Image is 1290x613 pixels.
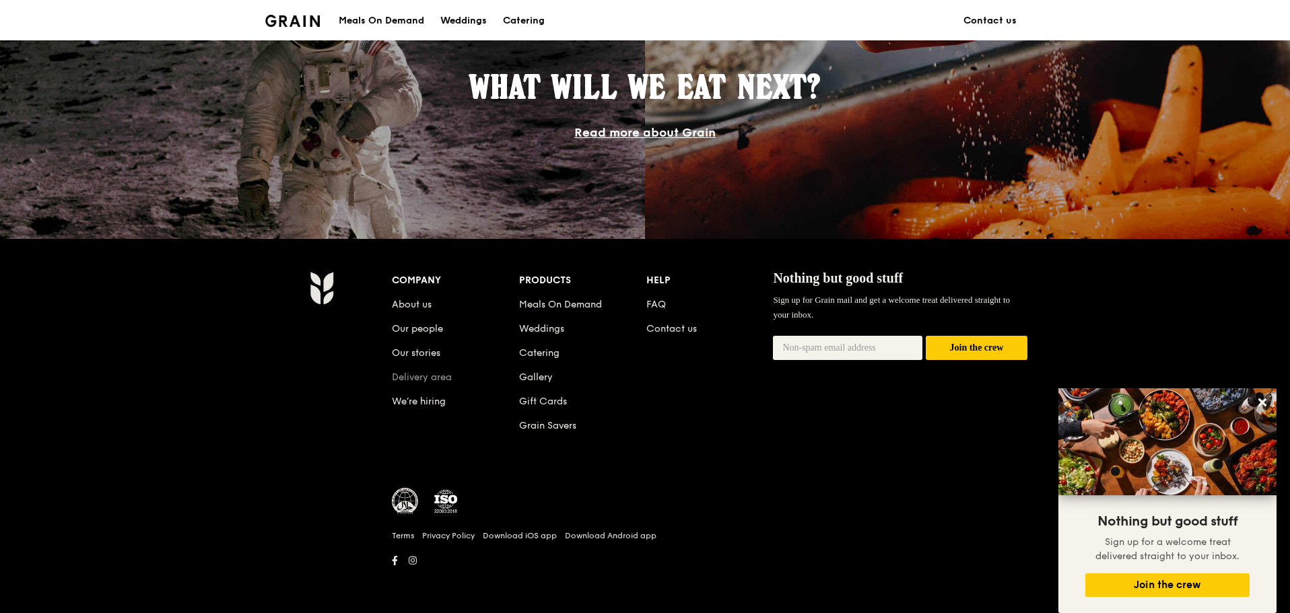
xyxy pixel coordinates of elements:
[1097,513,1237,530] span: Nothing but good stuff
[1085,573,1250,597] button: Join the crew
[392,371,452,383] a: Delivery area
[773,336,922,360] input: Non-spam email address
[773,295,1010,320] span: Sign up for Grain mail and get a welcome treat delivered straight to your inbox.
[339,1,424,41] div: Meals On Demand
[392,323,443,334] a: Our people
[392,347,440,359] a: Our stories
[519,420,576,431] a: Grain Savers
[1095,536,1240,562] span: Sign up for a welcome treat delivered straight to your inbox.
[519,323,564,334] a: Weddings
[1058,388,1277,495] img: DSC07876-Edit02-Large.jpeg
[519,371,553,383] a: Gallery
[392,396,446,407] a: We’re hiring
[310,271,333,305] img: Grain
[519,299,602,310] a: Meals On Demand
[432,488,459,515] img: ISO Certified
[565,530,656,541] a: Download Android app
[955,1,1025,41] a: Contact us
[392,488,419,515] img: MUIS Halal Certified
[773,271,903,285] span: Nothing but good stuff
[1252,392,1273,413] button: Close
[257,570,1033,581] h6: Revision
[432,1,495,41] a: Weddings
[422,530,475,541] a: Privacy Policy
[646,299,666,310] a: FAQ
[469,67,821,106] span: What will we eat next?
[265,15,320,27] img: Grain
[646,271,774,290] div: Help
[392,271,519,290] div: Company
[483,530,557,541] a: Download iOS app
[519,271,646,290] div: Products
[519,396,567,407] a: Gift Cards
[503,1,545,41] div: Catering
[495,1,553,41] a: Catering
[392,299,432,310] a: About us
[646,323,697,334] a: Contact us
[519,347,559,359] a: Catering
[574,125,716,140] a: Read more about Grain
[440,1,487,41] div: Weddings
[392,530,414,541] a: Terms
[926,336,1027,361] button: Join the crew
